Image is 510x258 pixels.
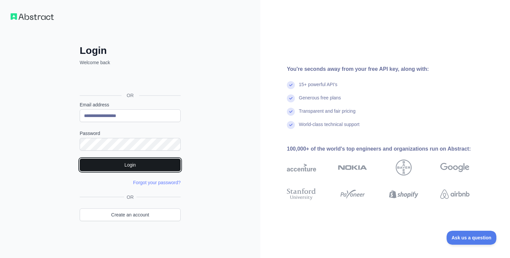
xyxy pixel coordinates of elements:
[80,59,181,66] p: Welcome back
[76,73,183,88] iframe: Sign in with Google Button
[287,108,295,116] img: check mark
[80,101,181,108] label: Email address
[299,108,356,121] div: Transparent and fair pricing
[122,92,139,99] span: OR
[287,187,316,201] img: stanford university
[287,65,491,73] div: You're seconds away from your free API key, along with:
[124,194,136,200] span: OR
[299,94,341,108] div: Generous free plans
[287,81,295,89] img: check mark
[338,187,367,201] img: payoneer
[287,145,491,153] div: 100,000+ of the world's top engineers and organizations run on Abstract:
[80,45,181,57] h2: Login
[287,160,316,176] img: accenture
[287,94,295,102] img: check mark
[11,13,54,20] img: Workflow
[396,160,412,176] img: bayer
[80,130,181,137] label: Password
[299,121,360,134] div: World-class technical support
[133,180,181,185] a: Forgot your password?
[338,160,367,176] img: nokia
[447,231,497,245] iframe: Toggle Customer Support
[287,121,295,129] img: check mark
[440,187,469,201] img: airbnb
[299,81,337,94] div: 15+ powerful API's
[389,187,418,201] img: shopify
[440,160,469,176] img: google
[80,208,181,221] a: Create an account
[80,159,181,171] button: Login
